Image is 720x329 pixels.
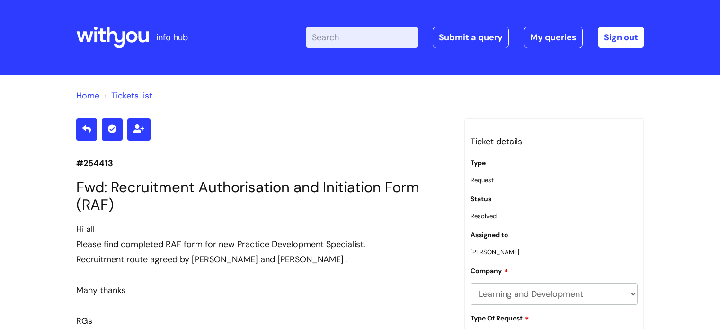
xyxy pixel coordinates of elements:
[598,27,644,48] a: Sign out
[306,27,418,48] input: Search
[76,313,450,329] div: RGs
[76,283,450,298] div: Many thanks
[471,211,638,222] p: Resolved
[471,134,638,149] h3: Ticket details
[471,195,491,203] label: Status
[76,156,450,171] p: #254413
[306,27,644,48] div: | -
[76,178,450,213] h1: Fwd: Recruitment Authorisation and Initiation Form (RAF)
[76,252,450,267] div: Recruitment route agreed by [PERSON_NAME] and [PERSON_NAME] .
[156,30,188,45] p: info hub
[76,90,99,101] a: Home
[471,159,486,167] label: Type
[471,313,529,322] label: Type Of Request
[111,90,152,101] a: Tickets list
[76,237,450,252] div: Please find completed RAF form for new Practice Development Specialist.
[102,88,152,103] li: Tickets list
[524,27,583,48] a: My queries
[471,266,508,275] label: Company
[471,247,638,258] p: [PERSON_NAME]
[471,175,638,186] p: Request
[471,231,508,239] label: Assigned to
[433,27,509,48] a: Submit a query
[76,88,99,103] li: Solution home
